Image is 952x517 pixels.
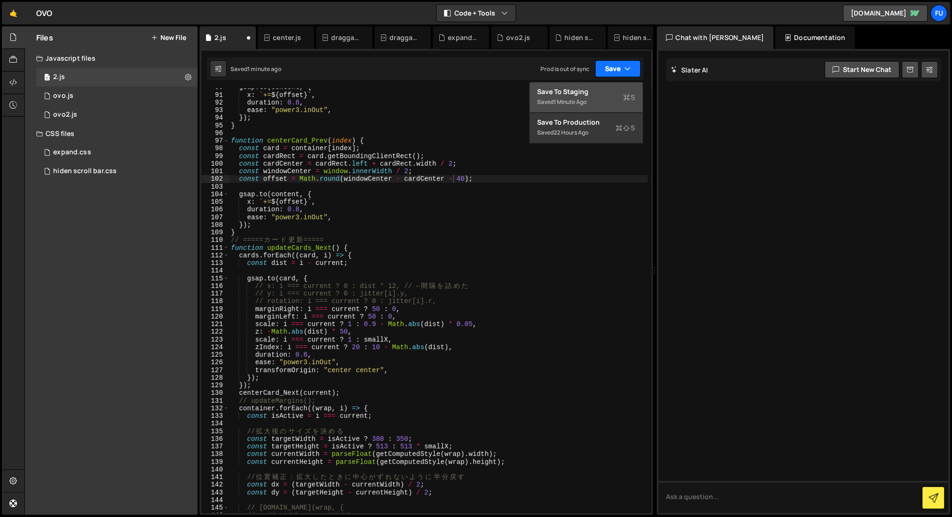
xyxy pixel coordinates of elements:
[389,33,420,42] div: draggable using Observer.css
[201,275,229,282] div: 115
[537,87,635,96] div: Save to Staging
[25,49,198,68] div: Javascript files
[201,374,229,382] div: 128
[201,214,229,221] div: 107
[657,26,773,49] div: Chat with [PERSON_NAME]
[201,305,229,313] div: 119
[201,428,229,435] div: 135
[201,382,229,389] div: 129
[53,73,65,81] div: 2.js
[201,91,229,99] div: 91
[53,92,73,100] div: ovo.js
[201,122,229,129] div: 95
[537,118,635,127] div: Save to Production
[201,489,229,496] div: 143
[201,175,229,183] div: 102
[201,297,229,305] div: 118
[564,33,595,42] div: hiden scroll bar.css
[201,137,229,144] div: 97
[201,229,229,236] div: 109
[36,32,53,43] h2: Files
[201,290,229,297] div: 117
[53,167,117,175] div: hiden scroll bar.css
[554,128,588,136] div: 22 hours ago
[201,313,229,320] div: 120
[36,143,198,162] div: 17267/47820.css
[201,336,229,343] div: 123
[201,267,229,274] div: 114
[201,236,229,244] div: 110
[530,82,643,113] button: Save to StagingS Saved1 minute ago
[201,320,229,328] div: 121
[201,252,229,259] div: 112
[201,435,229,443] div: 136
[230,65,281,73] div: Saved
[201,397,229,405] div: 131
[540,65,589,73] div: Prod is out of sync
[595,60,641,77] button: Save
[201,366,229,374] div: 127
[201,458,229,466] div: 139
[201,152,229,160] div: 99
[201,160,229,167] div: 100
[825,61,899,78] button: Start new chat
[201,473,229,481] div: 141
[537,127,635,138] div: Saved
[201,412,229,420] div: 133
[44,74,50,82] span: 1
[201,282,229,290] div: 116
[201,191,229,198] div: 104
[201,389,229,397] div: 130
[201,221,229,229] div: 108
[201,481,229,488] div: 142
[201,206,229,213] div: 106
[214,33,226,42] div: 2.js
[201,106,229,114] div: 93
[273,33,301,42] div: center.js
[530,113,643,143] button: Save to ProductionS Saved22 hours ago
[2,2,25,24] a: 🤙
[331,33,361,42] div: draggable, scrollable.js
[201,504,229,511] div: 145
[775,26,855,49] div: Documentation
[36,162,198,181] div: 17267/47816.css
[201,144,229,152] div: 98
[930,5,947,22] a: Fu
[201,351,229,358] div: 125
[53,148,91,157] div: expand.css
[671,65,708,74] h2: Slater AI
[201,420,229,427] div: 134
[36,105,198,124] div: 17267/47817.js
[554,98,587,106] div: 1 minute ago
[247,65,281,73] div: 1 minute ago
[201,466,229,473] div: 140
[36,8,52,19] div: OVO
[843,5,928,22] a: [DOMAIN_NAME]
[201,496,229,504] div: 144
[201,114,229,121] div: 94
[201,244,229,252] div: 111
[623,33,653,42] div: hiden scroll bar.css
[201,129,229,137] div: 96
[623,93,635,102] span: S
[436,5,516,22] button: Code + Tools
[537,96,635,108] div: Saved
[616,123,635,133] span: S
[201,450,229,458] div: 138
[201,328,229,335] div: 122
[201,198,229,206] div: 105
[53,111,77,119] div: ovo2.js
[201,167,229,175] div: 101
[151,34,186,41] button: New File
[506,33,530,42] div: ovo2.js
[36,87,198,105] div: 17267/47815.js
[201,443,229,450] div: 137
[201,405,229,412] div: 132
[201,358,229,366] div: 126
[36,68,198,87] div: 17267/47848.js
[201,259,229,267] div: 113
[201,343,229,351] div: 124
[201,183,229,191] div: 103
[201,99,229,106] div: 92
